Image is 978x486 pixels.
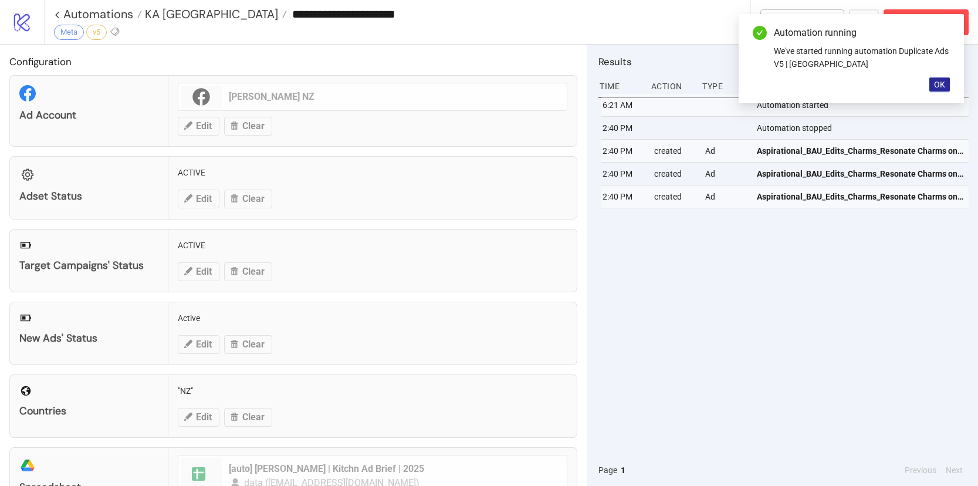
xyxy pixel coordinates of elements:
[601,94,645,116] div: 6:21 AM
[756,117,972,139] div: Automation stopped
[617,464,629,477] button: 1
[601,163,645,185] div: 2:40 PM
[757,185,963,208] a: Aspirational_BAU_Edits_Charms_Resonate Charms on necklace_Polished_Image_20250911_NZ
[774,26,950,40] div: Automation running
[849,9,879,35] button: ...
[598,54,969,69] h2: Results
[753,26,767,40] span: check-circle
[901,464,940,477] button: Previous
[757,167,963,180] span: Aspirational_BAU_Edits_Charms_Resonate Charms on necklace_Polished_Image_20250911_NZ
[757,163,963,185] a: Aspirational_BAU_Edits_Charms_Resonate Charms on necklace_Polished_Image_20250911_NZ
[653,140,696,162] div: created
[774,45,950,70] div: We've started running automation Duplicate Ads V5 | [GEOGRAPHIC_DATA]
[884,9,969,35] button: Abort Run
[142,6,278,22] span: KA [GEOGRAPHIC_DATA]
[704,163,747,185] div: Ad
[9,54,577,69] h2: Configuration
[653,163,696,185] div: created
[942,464,966,477] button: Next
[142,8,287,20] a: KA [GEOGRAPHIC_DATA]
[601,140,645,162] div: 2:40 PM
[54,8,142,20] a: < Automations
[934,80,945,89] span: OK
[54,25,84,40] div: Meta
[650,75,693,97] div: Action
[929,77,950,92] button: OK
[701,75,745,97] div: Type
[86,25,107,40] div: v5
[704,185,747,208] div: Ad
[704,140,747,162] div: Ad
[598,464,617,477] span: Page
[757,190,963,203] span: Aspirational_BAU_Edits_Charms_Resonate Charms on necklace_Polished_Image_20250911_NZ
[760,9,845,35] button: To Builder
[598,75,642,97] div: Time
[757,144,963,157] span: Aspirational_BAU_Edits_Charms_Resonate Charms on necklace_Polished_Image_20250911_NZ
[653,185,696,208] div: created
[757,140,963,162] a: Aspirational_BAU_Edits_Charms_Resonate Charms on necklace_Polished_Image_20250911_NZ
[601,185,645,208] div: 2:40 PM
[601,117,645,139] div: 2:40 PM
